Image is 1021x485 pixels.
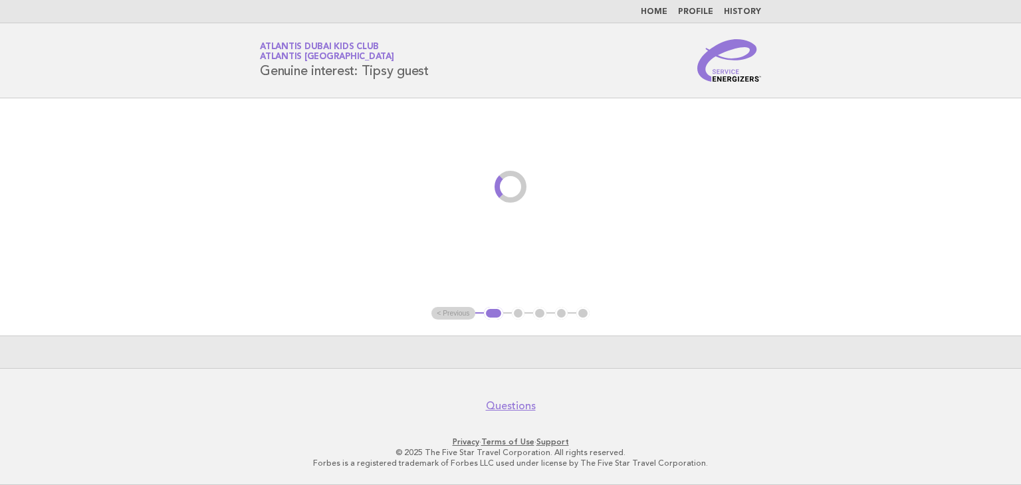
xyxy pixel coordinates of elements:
[697,39,761,82] img: Service Energizers
[260,53,394,62] span: Atlantis [GEOGRAPHIC_DATA]
[641,8,667,16] a: Home
[453,437,479,446] a: Privacy
[678,8,713,16] a: Profile
[104,447,917,458] p: © 2025 The Five Star Travel Corporation. All rights reserved.
[724,8,761,16] a: History
[260,43,429,78] h1: Genuine interest: Tipsy guest
[104,458,917,468] p: Forbes is a registered trademark of Forbes LLC used under license by The Five Star Travel Corpora...
[104,436,917,447] p: · ·
[486,399,536,413] a: Questions
[536,437,569,446] a: Support
[260,43,394,61] a: Atlantis Dubai Kids ClubAtlantis [GEOGRAPHIC_DATA]
[481,437,534,446] a: Terms of Use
